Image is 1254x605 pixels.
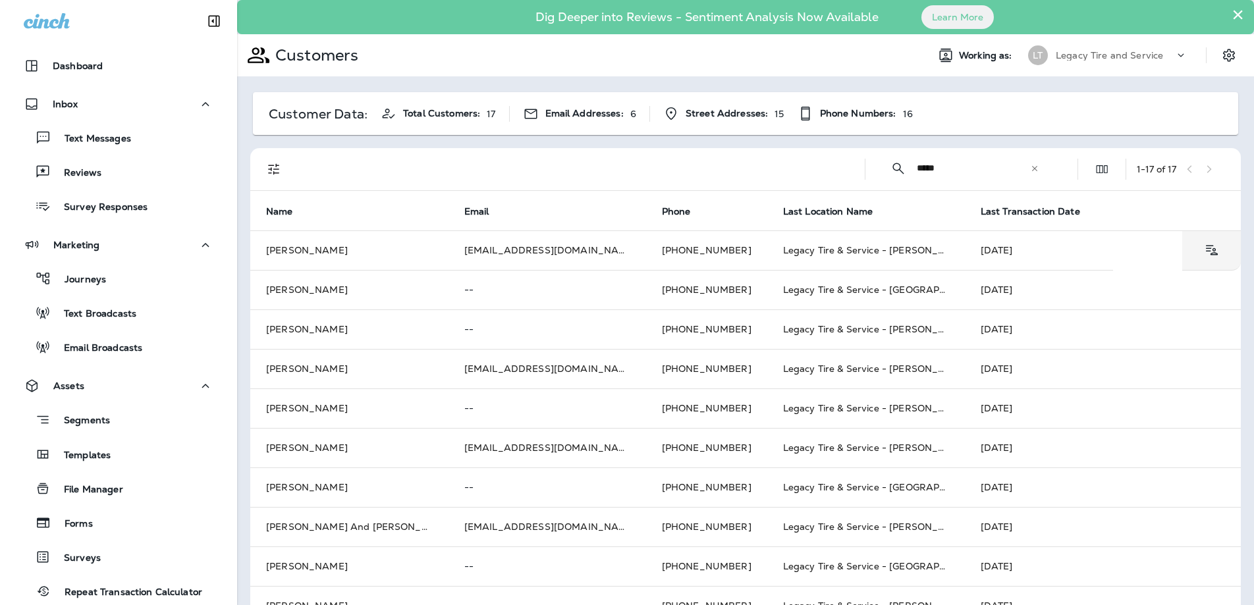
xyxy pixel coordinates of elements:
[981,205,1097,217] span: Last Transaction Date
[449,230,646,270] td: [EMAIL_ADDRESS][DOMAIN_NAME]
[266,205,310,217] span: Name
[783,244,1101,256] span: Legacy Tire & Service - [PERSON_NAME] (formerly Chelsea Tire Pros)
[820,108,896,119] span: Phone Numbers:
[965,428,1241,467] td: [DATE]
[449,349,646,388] td: [EMAIL_ADDRESS][DOMAIN_NAME]
[53,240,99,250] p: Marketing
[13,192,224,220] button: Survey Responses
[13,232,224,258] button: Marketing
[1028,45,1048,65] div: LT
[51,450,111,462] p: Templates
[13,543,224,571] button: Surveys
[783,481,1176,493] span: Legacy Tire & Service - [GEOGRAPHIC_DATA] (formerly Chalkville Auto & Tire Service)
[965,270,1241,309] td: [DATE]
[965,349,1241,388] td: [DATE]
[959,50,1015,61] span: Working as:
[51,484,123,496] p: File Manager
[13,577,224,605] button: Repeat Transaction Calculator
[13,91,224,117] button: Inbox
[51,167,101,180] p: Reviews
[250,507,449,546] td: [PERSON_NAME] And [PERSON_NAME]
[250,349,449,388] td: [PERSON_NAME]
[464,482,630,492] p: --
[13,373,224,399] button: Assets
[449,428,646,467] td: [EMAIL_ADDRESS][DOMAIN_NAME]
[464,284,630,295] p: --
[1137,164,1176,174] div: 1 - 17 of 17
[13,333,224,361] button: Email Broadcasts
[545,108,624,119] span: Email Addresses:
[13,299,224,327] button: Text Broadcasts
[13,475,224,502] button: File Manager
[51,342,142,355] p: Email Broadcasts
[464,561,630,571] p: --
[965,230,1113,270] td: [DATE]
[662,205,708,217] span: Phone
[13,406,224,434] button: Segments
[921,5,994,29] button: Learn More
[630,109,636,119] p: 6
[269,109,368,119] p: Customer Data:
[646,230,767,270] td: [PHONE_NUMBER]
[449,507,646,546] td: [EMAIL_ADDRESS][DOMAIN_NAME]
[13,440,224,468] button: Templates
[646,309,767,349] td: [PHONE_NUMBER]
[53,381,84,391] p: Assets
[497,15,917,19] p: Dig Deeper into Reviews - Sentiment Analysis Now Available
[646,428,767,467] td: [PHONE_NUMBER]
[13,509,224,537] button: Forms
[250,309,449,349] td: [PERSON_NAME]
[51,201,148,214] p: Survey Responses
[266,206,293,217] span: Name
[261,156,287,182] button: Filters
[464,324,630,334] p: --
[783,560,1176,572] span: Legacy Tire & Service - [GEOGRAPHIC_DATA] (formerly Chalkville Auto & Tire Service)
[885,155,912,182] button: Collapse Search
[250,546,449,586] td: [PERSON_NAME]
[51,552,101,565] p: Surveys
[783,402,1101,414] span: Legacy Tire & Service - [PERSON_NAME] (formerly Chelsea Tire Pros)
[250,428,449,467] td: [PERSON_NAME]
[646,270,767,309] td: [PHONE_NUMBER]
[965,388,1241,428] td: [DATE]
[646,388,767,428] td: [PHONE_NUMBER]
[1217,43,1241,67] button: Settings
[51,587,202,599] p: Repeat Transaction Calculator
[250,230,449,270] td: [PERSON_NAME]
[13,265,224,292] button: Journeys
[783,206,873,217] span: Last Location Name
[783,205,890,217] span: Last Location Name
[965,507,1241,546] td: [DATE]
[13,53,224,79] button: Dashboard
[13,158,224,186] button: Reviews
[686,108,768,119] span: Street Addresses:
[783,521,1101,533] span: Legacy Tire & Service - [PERSON_NAME] (formerly Chelsea Tire Pros)
[270,45,358,65] p: Customers
[51,308,136,321] p: Text Broadcasts
[403,108,480,119] span: Total Customers:
[487,109,495,119] p: 17
[965,467,1241,507] td: [DATE]
[662,206,691,217] span: Phone
[903,109,913,119] p: 16
[51,518,93,531] p: Forms
[783,284,1155,296] span: Legacy Tire & Service - [GEOGRAPHIC_DATA] (formerly Magic City Tire & Service)
[1056,50,1163,61] p: Legacy Tire and Service
[464,403,630,413] p: --
[775,109,784,119] p: 15
[965,309,1241,349] td: [DATE]
[250,467,449,507] td: [PERSON_NAME]
[13,124,224,151] button: Text Messages
[646,546,767,586] td: [PHONE_NUMBER]
[464,205,506,217] span: Email
[51,133,131,145] p: Text Messages
[646,349,767,388] td: [PHONE_NUMBER]
[783,323,1101,335] span: Legacy Tire & Service - [PERSON_NAME] (formerly Chelsea Tire Pros)
[53,61,103,71] p: Dashboard
[981,206,1080,217] span: Last Transaction Date
[464,206,489,217] span: Email
[1198,237,1225,263] button: Customer Details
[646,507,767,546] td: [PHONE_NUMBER]
[250,270,449,309] td: [PERSON_NAME]
[53,99,78,109] p: Inbox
